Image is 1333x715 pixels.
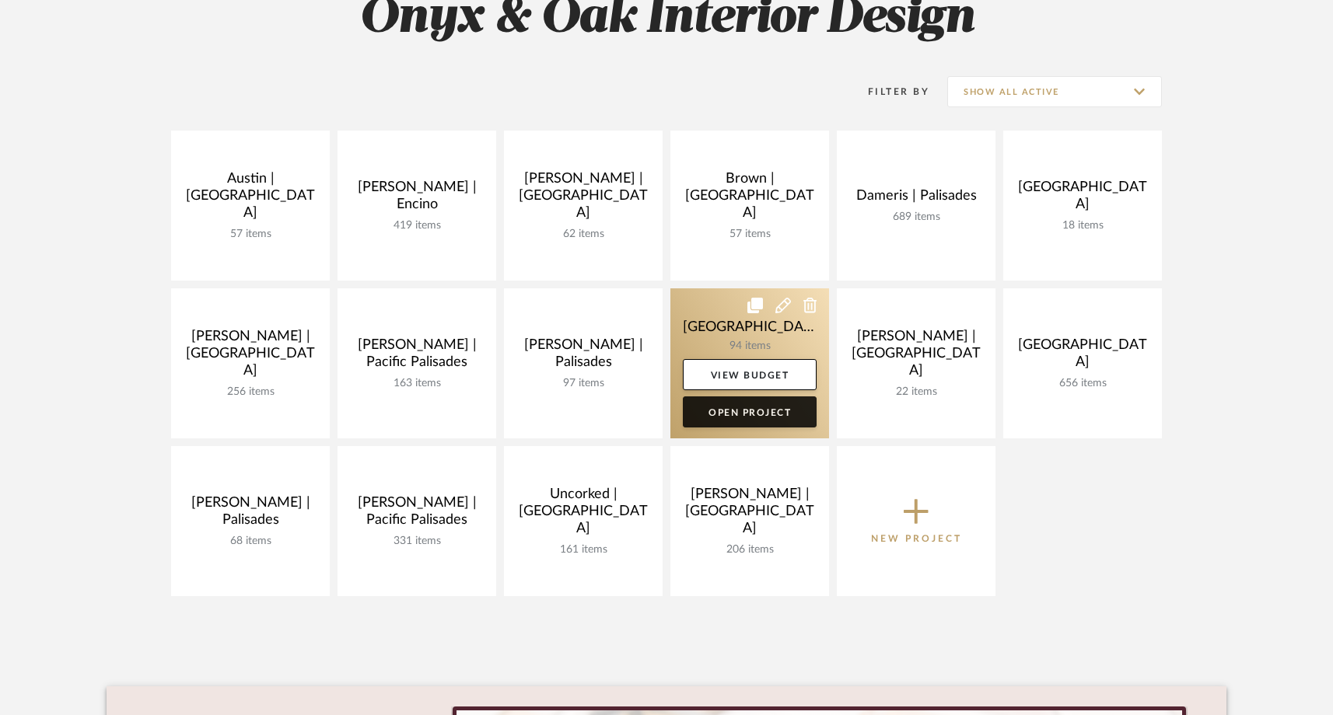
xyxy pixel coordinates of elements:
a: Open Project [683,396,817,427]
div: 256 items [184,385,317,399]
div: Austin | [GEOGRAPHIC_DATA] [184,170,317,228]
div: Uncorked | [GEOGRAPHIC_DATA] [516,486,650,543]
div: 331 items [350,535,484,548]
div: 68 items [184,535,317,548]
div: [PERSON_NAME] | Palisades [184,494,317,535]
div: [PERSON_NAME] | Palisades [516,337,650,377]
p: New Project [871,531,962,546]
div: [PERSON_NAME] | [GEOGRAPHIC_DATA] [184,328,317,385]
div: Dameris | Palisades [849,187,983,211]
a: View Budget [683,359,817,390]
button: New Project [837,446,995,596]
div: [PERSON_NAME] | [GEOGRAPHIC_DATA] [516,170,650,228]
div: 62 items [516,228,650,241]
div: Brown | [GEOGRAPHIC_DATA] [683,170,817,228]
div: 206 items [683,543,817,556]
div: [PERSON_NAME] | [GEOGRAPHIC_DATA] [849,328,983,385]
div: 97 items [516,377,650,390]
div: 57 items [184,228,317,241]
div: 163 items [350,377,484,390]
div: [GEOGRAPHIC_DATA] [1016,337,1149,377]
div: [PERSON_NAME] | Pacific Palisades [350,337,484,377]
div: Filter By [848,84,929,99]
div: [PERSON_NAME] | [GEOGRAPHIC_DATA] [683,486,817,543]
div: 419 items [350,219,484,232]
div: [PERSON_NAME] | Pacific Palisades [350,494,484,535]
div: [GEOGRAPHIC_DATA] [1016,179,1149,219]
div: 689 items [849,211,983,224]
div: 22 items [849,385,983,399]
div: 18 items [1016,219,1149,232]
div: 57 items [683,228,817,241]
div: 656 items [1016,377,1149,390]
div: [PERSON_NAME] | Encino [350,179,484,219]
div: 161 items [516,543,650,556]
